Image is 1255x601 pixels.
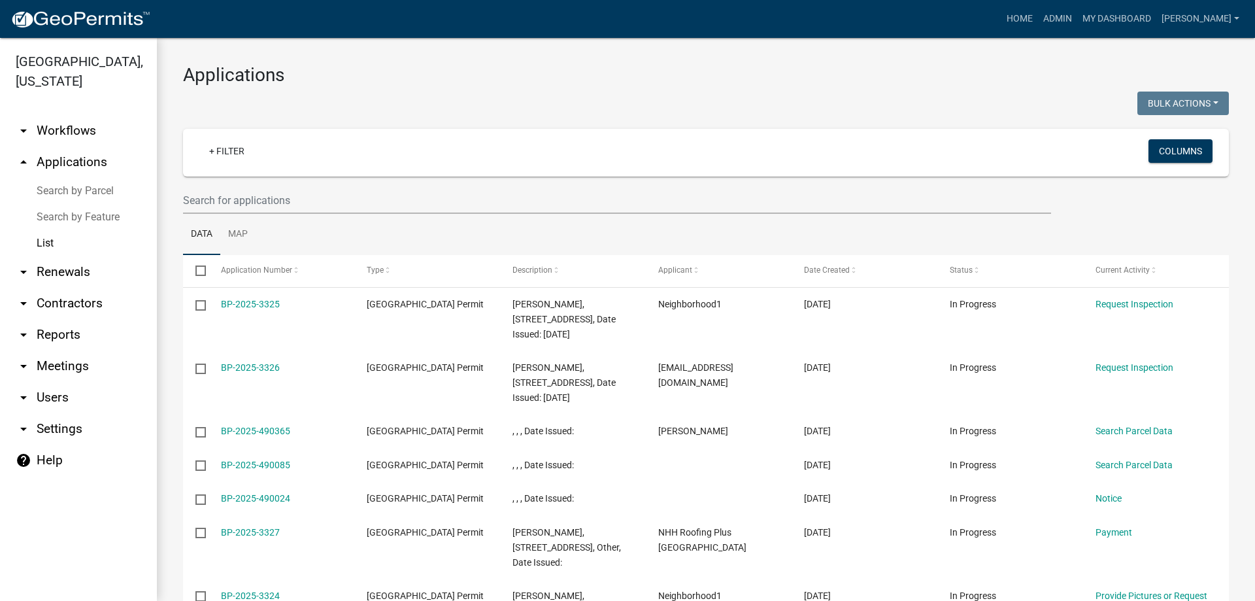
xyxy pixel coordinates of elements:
[804,426,831,436] span: 10/09/2025
[804,493,831,504] span: 10/08/2025
[1083,255,1229,286] datatable-header-cell: Current Activity
[658,527,746,553] span: NHH Roofing Plus MN
[221,493,290,504] a: BP-2025-490024
[1096,426,1173,436] a: Search Parcel Data
[221,362,280,373] a: BP-2025-3326
[183,64,1229,86] h3: Applications
[183,187,1051,214] input: Search for applications
[1148,139,1213,163] button: Columns
[804,460,831,470] span: 10/08/2025
[512,426,574,436] span: , , , Date Issued:
[1156,7,1245,31] a: [PERSON_NAME]
[16,421,31,437] i: arrow_drop_down
[658,426,728,436] span: Natasha Neumann
[16,154,31,170] i: arrow_drop_up
[1096,266,1150,275] span: Current Activity
[1001,7,1038,31] a: Home
[1096,493,1122,504] a: Notice
[208,255,354,286] datatable-header-cell: Application Number
[221,460,290,470] a: BP-2025-490085
[1096,362,1173,373] a: Request Inspection
[367,299,484,309] span: Isanti County Building Permit
[16,453,31,468] i: help
[512,299,616,339] span: DOUGLASS EVENSON, 3450 279TH LN NW, Furnace, Date Issued: 10/09/2025
[937,255,1083,286] datatable-header-cell: Status
[658,591,722,601] span: Neighborhood1
[367,266,384,275] span: Type
[804,299,831,309] span: 10/09/2025
[16,390,31,405] i: arrow_drop_down
[221,527,280,538] a: BP-2025-3327
[1096,299,1173,309] a: Request Inspection
[950,493,996,504] span: In Progress
[221,426,290,436] a: BP-2025-490365
[183,214,220,256] a: Data
[1096,460,1173,470] a: Search Parcel Data
[950,299,996,309] span: In Progress
[950,591,996,601] span: In Progress
[221,299,280,309] a: BP-2025-3325
[1038,7,1077,31] a: Admin
[950,460,996,470] span: In Progress
[804,362,831,373] span: 10/09/2025
[512,493,574,504] span: , , , Date Issued:
[354,255,499,286] datatable-header-cell: Type
[1137,92,1229,115] button: Bulk Actions
[16,358,31,374] i: arrow_drop_down
[367,591,484,601] span: Isanti County Building Permit
[16,296,31,311] i: arrow_drop_down
[512,527,621,568] span: TIMOTHY SWANSON, 2228 COUNTY ROAD 5 NW, Other, Date Issued:
[950,426,996,436] span: In Progress
[183,255,208,286] datatable-header-cell: Select
[367,493,484,504] span: Isanti County Building Permit
[16,264,31,280] i: arrow_drop_down
[512,460,574,470] span: , , , Date Issued:
[658,299,722,309] span: Neighborhood1
[804,527,831,538] span: 10/08/2025
[512,362,616,403] span: BYRON RICHARDSON, 29691 HELIUM ST NW, Furnace, Date Issued: 10/10/2025
[16,327,31,343] i: arrow_drop_down
[500,255,646,286] datatable-header-cell: Description
[804,266,850,275] span: Date Created
[367,362,484,373] span: Isanti County Building Permit
[221,266,292,275] span: Application Number
[950,362,996,373] span: In Progress
[950,266,973,275] span: Status
[16,123,31,139] i: arrow_drop_down
[367,460,484,470] span: Isanti County Building Permit
[1077,7,1156,31] a: My Dashboard
[199,139,255,163] a: + Filter
[792,255,937,286] datatable-header-cell: Date Created
[220,214,256,256] a: Map
[1096,527,1132,538] a: Payment
[950,527,996,538] span: In Progress
[658,362,733,388] span: ic@calldeans.com
[367,527,484,538] span: Isanti County Building Permit
[658,266,692,275] span: Applicant
[512,266,552,275] span: Description
[646,255,792,286] datatable-header-cell: Applicant
[221,591,280,601] a: BP-2025-3324
[367,426,484,436] span: Isanti County Building Permit
[804,591,831,601] span: 10/03/2025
